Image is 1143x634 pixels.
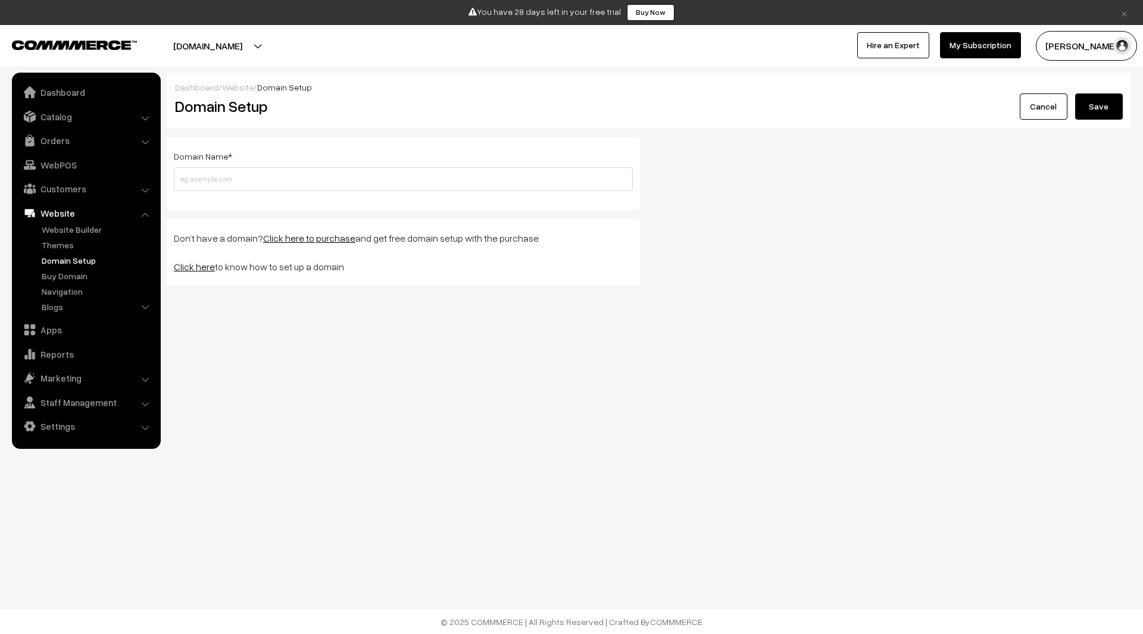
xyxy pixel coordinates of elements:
[1075,93,1123,120] button: Save
[15,82,157,103] a: Dashboard
[15,106,157,127] a: Catalog
[1036,31,1137,61] button: [PERSON_NAME]
[627,4,674,21] a: Buy Now
[15,367,157,389] a: Marketing
[174,150,232,163] label: Domain Name
[174,260,633,274] p: to know how to set up a domain
[39,270,157,282] a: Buy Domain
[257,82,312,92] span: Domain Setup
[15,319,157,341] a: Apps
[15,178,157,199] a: Customers
[174,231,633,245] p: Don’t have a domain? and get free domain setup with the purchase
[15,343,157,365] a: Reports
[940,32,1021,58] a: My Subscription
[174,167,633,191] input: eg. example.com
[175,81,1123,93] div: / /
[39,301,157,313] a: Blogs
[263,232,355,244] a: Click here to purchase
[1113,37,1131,55] img: user
[15,202,157,224] a: Website
[15,416,157,437] a: Settings
[15,392,157,413] a: Staff Management
[175,82,218,92] a: Dashboard
[1116,5,1132,20] a: ×
[15,130,157,151] a: Orders
[174,261,215,273] a: Click here
[15,154,157,176] a: WebPOS
[12,37,116,51] a: COMMMERCE
[39,223,157,236] a: Website Builder
[1020,93,1067,120] a: Cancel
[12,40,137,49] img: COMMMERCE
[39,254,157,267] a: Domain Setup
[857,32,929,58] a: Hire an Expert
[39,239,157,251] a: Themes
[222,82,254,92] a: Website
[650,617,702,627] a: COMMMERCE
[175,97,801,115] h2: Domain Setup
[39,285,157,298] a: Navigation
[132,31,284,61] button: [DOMAIN_NAME]
[4,4,1139,21] div: You have 28 days left in your free trial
